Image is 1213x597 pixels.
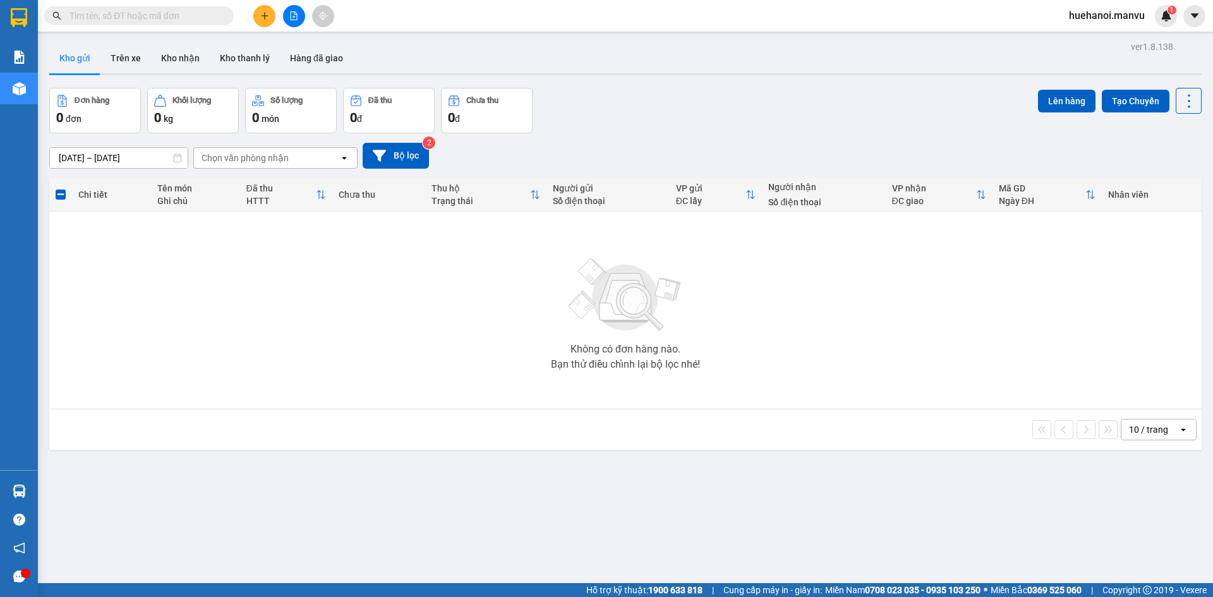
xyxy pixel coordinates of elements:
[78,190,144,200] div: Chi tiết
[1059,8,1155,23] span: huehanoi.manvu
[202,152,289,164] div: Chọn văn phòng nhận
[1038,90,1095,112] button: Lên hàng
[147,88,239,133] button: Khối lượng0kg
[999,183,1085,193] div: Mã GD
[1143,586,1152,594] span: copyright
[154,110,161,125] span: 0
[172,96,211,105] div: Khối lượng
[1129,423,1168,436] div: 10 / trang
[1102,90,1169,112] button: Tạo Chuyến
[1027,585,1082,595] strong: 0369 525 060
[670,178,763,212] th: Toggle SortBy
[1178,425,1188,435] svg: open
[75,96,109,105] div: Đơn hàng
[100,43,151,73] button: Trên xe
[289,11,298,20] span: file-add
[466,96,498,105] div: Chưa thu
[246,196,317,206] div: HTTT
[586,583,703,597] span: Hỗ trợ kỹ thuật:
[210,43,280,73] button: Kho thanh lý
[648,585,703,595] strong: 1900 633 818
[13,570,25,582] span: message
[892,196,976,206] div: ĐC giao
[13,485,26,498] img: warehouse-icon
[260,11,269,20] span: plus
[1183,5,1205,27] button: caret-down
[991,583,1082,597] span: Miền Bắc
[993,178,1102,212] th: Toggle SortBy
[164,114,173,124] span: kg
[999,196,1085,206] div: Ngày ĐH
[11,8,27,27] img: logo-vxr
[423,136,435,149] sup: 2
[825,583,981,597] span: Miền Nam
[49,43,100,73] button: Kho gửi
[245,88,337,133] button: Số lượng0món
[339,190,419,200] div: Chưa thu
[431,183,530,193] div: Thu hộ
[441,88,533,133] button: Chưa thu0đ
[1189,10,1200,21] span: caret-down
[448,110,455,125] span: 0
[357,114,362,124] span: đ
[13,82,26,95] img: warehouse-icon
[553,183,663,193] div: Người gửi
[312,5,334,27] button: aim
[350,110,357,125] span: 0
[553,196,663,206] div: Số điện thoại
[551,359,700,370] div: Bạn thử điều chỉnh lại bộ lọc nhé!
[455,114,460,124] span: đ
[262,114,279,124] span: món
[1168,6,1176,15] sup: 1
[676,183,746,193] div: VP gửi
[157,183,234,193] div: Tên món
[283,5,305,27] button: file-add
[280,43,353,73] button: Hàng đã giao
[676,196,746,206] div: ĐC lấy
[13,514,25,526] span: question-circle
[246,183,317,193] div: Đã thu
[363,143,429,169] button: Bộ lọc
[431,196,530,206] div: Trạng thái
[1131,40,1173,54] div: ver 1.8.138
[13,51,26,64] img: solution-icon
[1091,583,1093,597] span: |
[892,183,976,193] div: VP nhận
[13,542,25,554] span: notification
[69,9,219,23] input: Tìm tên, số ĐT hoặc mã đơn
[723,583,822,597] span: Cung cấp máy in - giấy in:
[886,178,993,212] th: Toggle SortBy
[253,5,275,27] button: plus
[865,585,981,595] strong: 0708 023 035 - 0935 103 250
[240,178,333,212] th: Toggle SortBy
[368,96,392,105] div: Đã thu
[768,197,879,207] div: Số điện thoại
[1161,10,1172,21] img: icon-new-feature
[270,96,303,105] div: Số lượng
[712,583,714,597] span: |
[339,153,349,163] svg: open
[50,148,188,168] input: Select a date range.
[252,110,259,125] span: 0
[157,196,234,206] div: Ghi chú
[66,114,81,124] span: đơn
[425,178,546,212] th: Toggle SortBy
[343,88,435,133] button: Đã thu0đ
[1108,190,1195,200] div: Nhân viên
[570,344,680,354] div: Không có đơn hàng nào.
[768,182,879,192] div: Người nhận
[984,588,987,593] span: ⚪️
[56,110,63,125] span: 0
[318,11,327,20] span: aim
[1169,6,1174,15] span: 1
[49,88,141,133] button: Đơn hàng0đơn
[151,43,210,73] button: Kho nhận
[52,11,61,20] span: search
[562,251,689,339] img: svg+xml;base64,PHN2ZyBjbGFzcz0ibGlzdC1wbHVnX19zdmciIHhtbG5zPSJodHRwOi8vd3d3LnczLm9yZy8yMDAwL3N2Zy...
